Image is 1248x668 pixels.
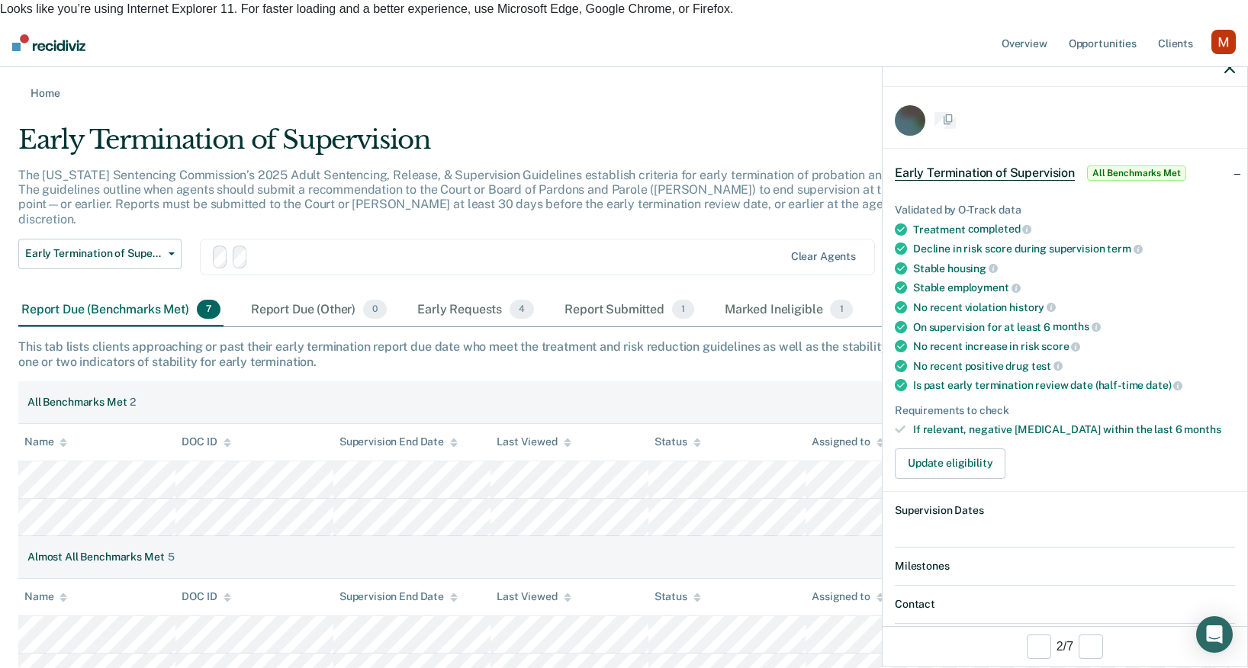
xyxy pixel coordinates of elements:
[561,294,697,327] div: Report Submitted
[182,435,230,448] div: DOC ID
[999,18,1050,67] a: Overview
[895,448,1005,479] button: Update eligibility
[1184,423,1221,435] span: months
[18,85,1230,100] a: Home
[1146,379,1182,391] span: date)
[947,262,998,275] span: housing
[1155,18,1196,67] a: Clients
[248,294,390,327] div: Report Due (Other)
[1031,360,1063,372] span: test
[812,590,883,603] div: Assigned to
[24,590,67,603] div: Name
[913,262,1235,275] div: Stable
[130,396,136,409] div: 2
[363,300,387,320] span: 0
[913,423,1235,436] div: If relevant, negative [MEDICAL_DATA] within the last 6
[182,590,230,603] div: DOC ID
[913,281,1235,294] div: Stable
[913,320,1235,334] div: On supervision for at least 6
[830,300,852,320] span: 1
[655,590,701,603] div: Status
[655,435,701,448] div: Status
[1009,301,1056,313] span: history
[497,435,571,448] div: Last Viewed
[1087,165,1186,181] span: All Benchmarks Met
[414,294,537,327] div: Early Requests
[1107,242,1142,255] span: term
[1041,340,1080,352] span: score
[672,300,694,320] span: 1
[895,165,1075,181] span: Early Termination of Supervision
[895,504,1235,517] dt: Supervision Dates
[895,404,1235,417] div: Requirements to check
[913,339,1235,353] div: No recent increase in risk
[27,396,127,409] div: All Benchmarks Met
[722,294,856,327] div: Marked Ineligible
[913,359,1235,373] div: No recent positive drug
[895,598,1235,611] dt: Contact
[25,247,162,260] span: Early Termination of Supervision
[18,124,954,168] div: Early Termination of Supervision
[18,339,1230,368] div: This tab lists clients approaching or past their early termination report due date who meet the t...
[12,34,85,51] img: Recidiviz
[1066,18,1140,67] a: Opportunities
[895,560,1235,573] dt: Milestones
[339,435,458,448] div: Supervision End Date
[339,590,458,603] div: Supervision End Date
[812,435,883,448] div: Assigned to
[24,435,67,448] div: Name
[1196,616,1233,653] div: Open Intercom Messenger
[1053,320,1101,332] span: months
[168,551,175,564] div: 5
[968,223,1032,235] span: completed
[791,250,856,263] div: Clear agents
[27,551,165,564] div: Almost All Benchmarks Met
[197,300,220,320] span: 7
[497,590,571,603] div: Last Viewed
[913,300,1235,314] div: No recent violation
[883,149,1247,198] div: Early Termination of SupervisionAll Benchmarks Met
[1027,634,1051,659] button: Previous Opportunity
[913,223,1235,236] div: Treatment
[1079,634,1103,659] button: Next Opportunity
[18,168,942,226] p: The [US_STATE] Sentencing Commission’s 2025 Adult Sentencing, Release, & Supervision Guidelines e...
[1237,17,1248,37] span: ×
[883,626,1247,666] div: 2 / 7
[18,294,224,327] div: Report Due (Benchmarks Met)
[913,378,1235,392] div: Is past early termination review date (half-time
[510,300,534,320] span: 4
[947,281,1020,294] span: employment
[895,204,1235,217] div: Validated by O-Track data
[913,242,1235,255] div: Decline in risk score during supervision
